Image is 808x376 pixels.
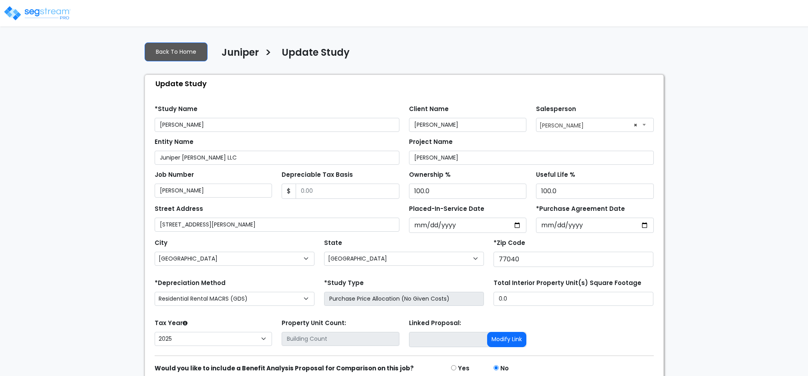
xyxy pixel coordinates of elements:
[155,279,226,288] label: *Depreciation Method
[536,118,654,132] span: Rafael Ferrales
[155,105,197,114] label: *Study Name
[282,332,399,346] input: Building Count
[149,75,663,92] div: Update Study
[265,46,272,62] h3: >
[409,151,654,165] input: Project Name
[409,137,453,147] label: Project Name
[324,279,364,288] label: *Study Type
[155,364,414,372] strong: Would you like to include a Benefit Analysis Proposal for Comparison on this job?
[494,239,525,248] label: *Zip Code
[222,47,259,61] h4: Juniper
[494,252,653,267] input: Zip Code
[155,218,399,232] input: Street Address
[155,204,203,214] label: Street Address
[536,204,625,214] label: *Purchase Agreement Date
[409,204,484,214] label: Placed-In-Service Date
[536,218,654,233] input: Purchase Date
[409,105,449,114] label: Client Name
[296,184,399,199] input: 0.00
[282,170,353,180] label: Depreciable Tax Basis
[536,184,654,199] input: Depreciation
[276,47,350,64] a: Update Study
[409,170,451,180] label: Ownership %
[282,184,296,199] span: $
[634,119,637,131] span: ×
[409,319,461,328] label: Linked Proposal:
[536,170,575,180] label: Useful Life %
[494,279,641,288] label: Total Interior Property Unit(s) Square Footage
[155,137,193,147] label: Entity Name
[155,319,187,328] label: Tax Year
[155,170,194,180] label: Job Number
[145,42,208,61] a: Back To Home
[155,151,399,165] input: Entity Name
[216,47,259,64] a: Juniper
[487,332,526,347] button: Modify Link
[409,184,527,199] input: Ownership
[536,118,653,131] span: Rafael Ferrales
[282,47,350,61] h4: Update Study
[494,292,653,306] input: total square foot
[155,118,399,132] input: Study Name
[3,5,71,21] img: logo_pro_r.png
[500,364,509,373] label: No
[282,319,346,328] label: Property Unit Count:
[536,105,576,114] label: Salesperson
[409,118,527,132] input: Client Name
[324,239,342,248] label: State
[155,239,167,248] label: City
[458,364,469,373] label: Yes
